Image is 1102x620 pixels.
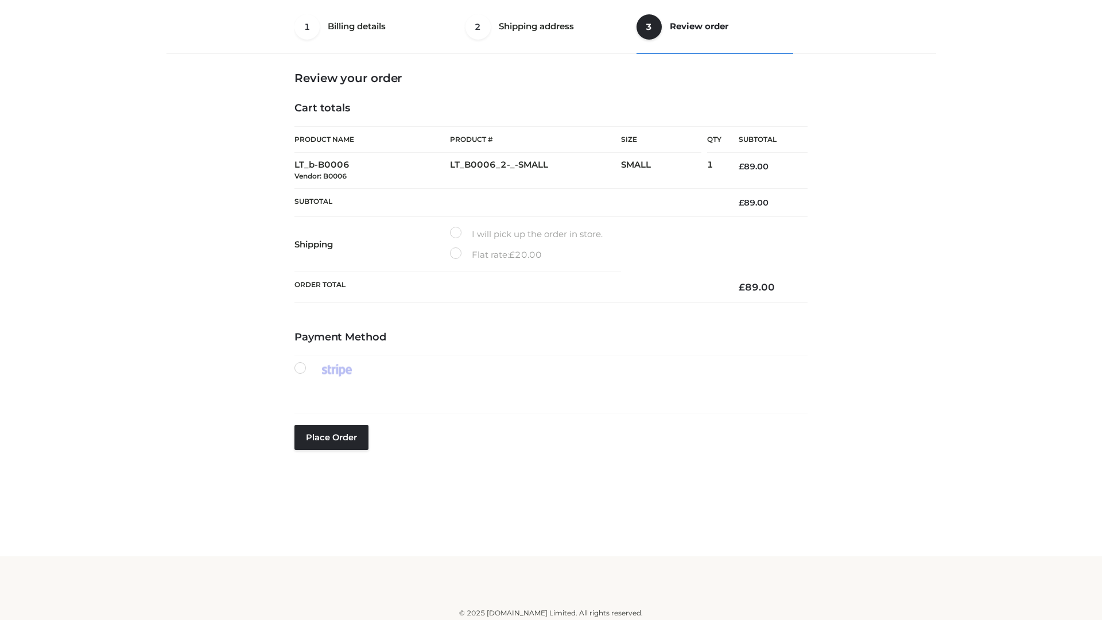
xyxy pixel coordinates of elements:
button: Place order [294,425,368,450]
span: £ [509,249,515,260]
span: £ [739,281,745,293]
th: Product Name [294,126,450,153]
td: LT_b-B0006 [294,153,450,189]
span: £ [739,161,744,172]
label: Flat rate: [450,247,542,262]
bdi: 20.00 [509,249,542,260]
th: Subtotal [721,127,808,153]
label: I will pick up the order in store. [450,227,603,242]
h4: Cart totals [294,102,808,115]
bdi: 89.00 [739,161,769,172]
td: 1 [707,153,721,189]
th: Qty [707,126,721,153]
td: SMALL [621,153,707,189]
th: Product # [450,126,621,153]
th: Size [621,127,701,153]
h3: Review your order [294,71,808,85]
h4: Payment Method [294,331,808,344]
span: £ [739,197,744,208]
th: Subtotal [294,188,721,216]
bdi: 89.00 [739,197,769,208]
th: Order Total [294,272,721,303]
div: © 2025 [DOMAIN_NAME] Limited. All rights reserved. [170,607,932,619]
th: Shipping [294,217,450,272]
bdi: 89.00 [739,281,775,293]
td: LT_B0006_2-_-SMALL [450,153,621,189]
small: Vendor: B0006 [294,172,347,180]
